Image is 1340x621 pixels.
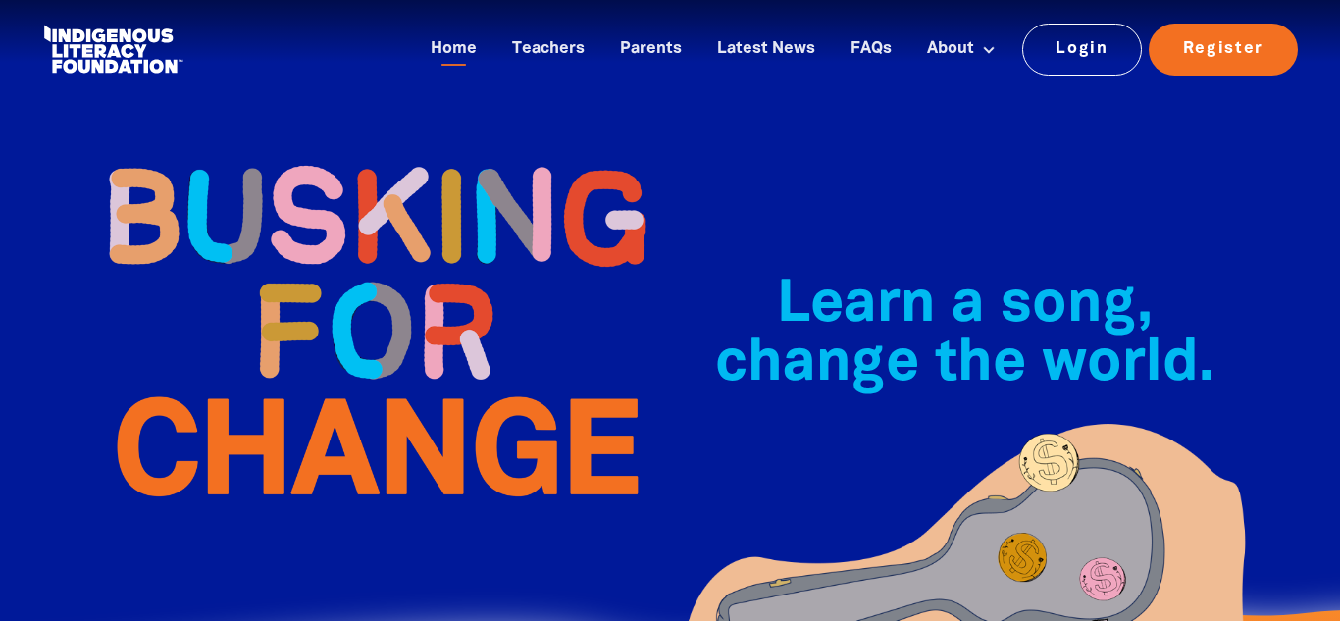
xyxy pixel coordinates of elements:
[705,33,827,66] a: Latest News
[419,33,489,66] a: Home
[915,33,1007,66] a: About
[1022,24,1143,75] a: Login
[608,33,694,66] a: Parents
[715,279,1214,391] span: Learn a song, change the world.
[500,33,596,66] a: Teachers
[1149,24,1298,75] a: Register
[839,33,903,66] a: FAQs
